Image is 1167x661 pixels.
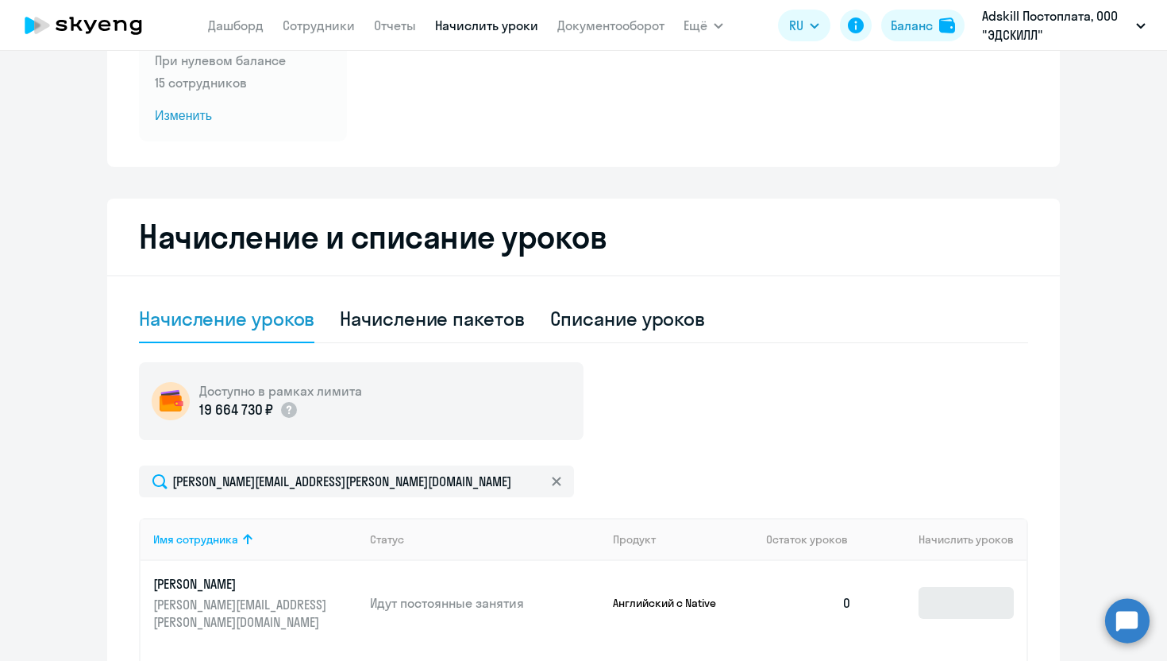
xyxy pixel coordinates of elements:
p: [PERSON_NAME] [153,575,331,593]
a: Начислить уроки [435,17,538,33]
button: Балансbalance [881,10,965,41]
div: Остаток уроков [766,532,865,547]
button: Ещё [684,10,723,41]
p: При нулевом балансе [155,51,331,70]
div: Статус [370,532,600,547]
div: Продукт [613,532,754,547]
div: Статус [370,532,404,547]
p: Английский с Native [613,596,732,610]
p: Идут постоянные занятия [370,594,600,612]
input: Поиск по имени, email, продукту или статусу [139,466,574,497]
a: Дашборд [208,17,264,33]
h2: Начисление и списание уроков [139,218,1028,256]
a: Отчеты [374,17,416,33]
img: wallet-circle.png [152,382,190,420]
span: RU [789,16,803,35]
div: Начисление пакетов [340,306,524,331]
span: Остаток уроков [766,532,848,547]
div: Начисление уроков [139,306,314,331]
span: Изменить [155,106,331,126]
p: [PERSON_NAME][EMAIL_ADDRESS][PERSON_NAME][DOMAIN_NAME] [153,596,331,631]
p: 15 сотрудников [155,73,331,92]
h5: Доступно в рамках лимита [199,382,362,400]
div: Баланс [891,16,933,35]
div: Имя сотрудника [153,532,238,547]
button: Adskill Постоплата, ООО "ЭДСКИЛЛ" [974,6,1154,44]
a: Документооборот [557,17,664,33]
th: Начислить уроков [865,518,1026,561]
p: 19 664 730 ₽ [199,400,273,420]
p: Adskill Постоплата, ООО "ЭДСКИЛЛ" [982,6,1130,44]
img: balance [939,17,955,33]
a: Сотрудники [283,17,355,33]
span: Ещё [684,16,707,35]
a: [PERSON_NAME][PERSON_NAME][EMAIL_ADDRESS][PERSON_NAME][DOMAIN_NAME] [153,575,357,631]
div: Имя сотрудника [153,532,357,547]
td: 0 [753,561,865,645]
div: Списание уроков [550,306,706,331]
div: Продукт [613,532,656,547]
button: RU [778,10,830,41]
